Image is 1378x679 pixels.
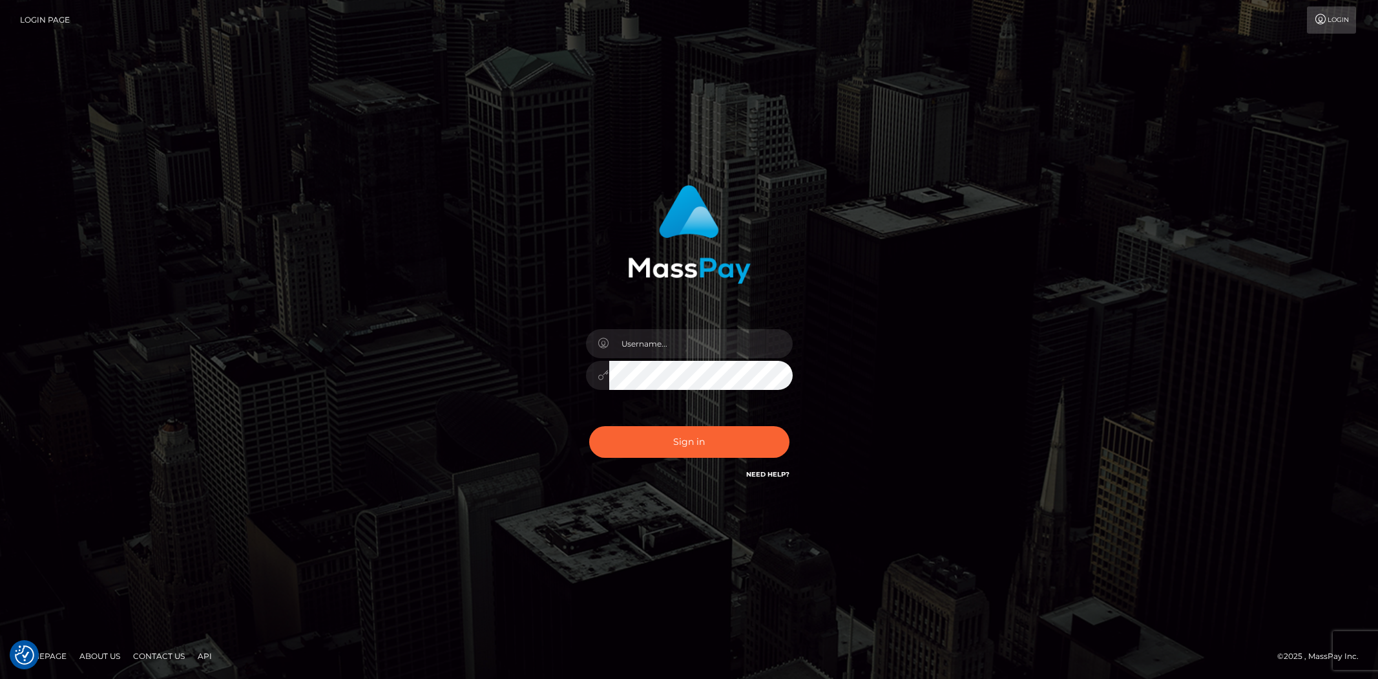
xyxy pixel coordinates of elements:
[74,646,125,666] a: About Us
[15,645,34,665] button: Consent Preferences
[589,426,789,458] button: Sign in
[14,646,72,666] a: Homepage
[1307,6,1356,34] a: Login
[746,470,789,479] a: Need Help?
[609,329,793,358] input: Username...
[15,645,34,665] img: Revisit consent button
[628,185,751,284] img: MassPay Login
[1277,649,1368,663] div: © 2025 , MassPay Inc.
[128,646,190,666] a: Contact Us
[193,646,217,666] a: API
[20,6,70,34] a: Login Page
